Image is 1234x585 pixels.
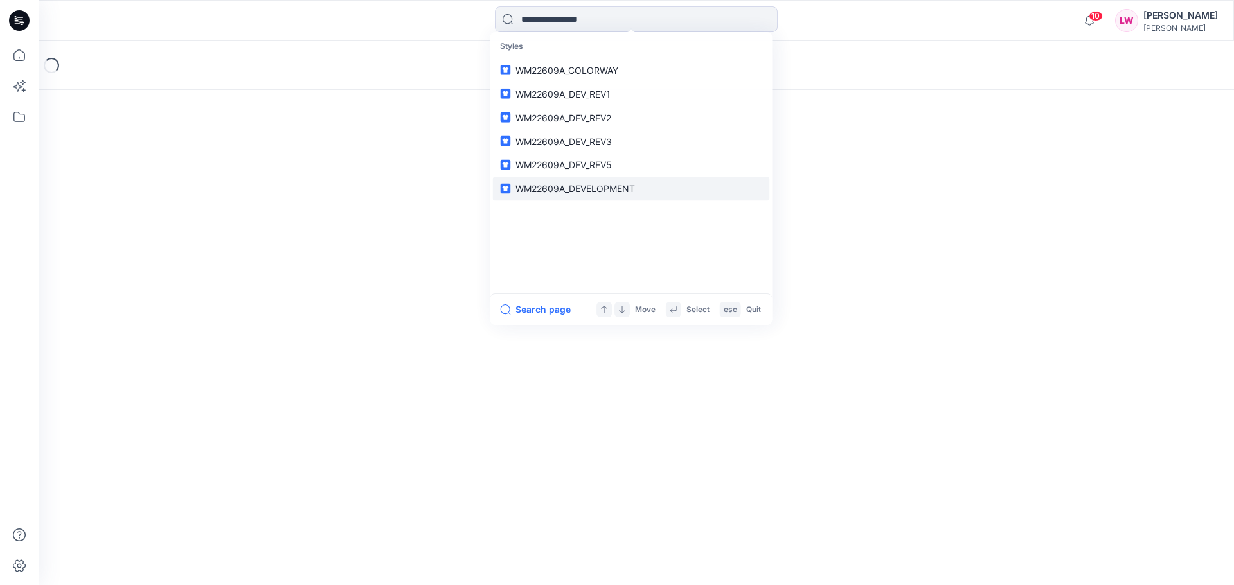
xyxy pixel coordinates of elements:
span: WM22609A_DEV_REV1 [515,88,611,99]
span: WM22609A_COLORWAY [515,64,618,75]
p: Styles [493,35,770,58]
span: 10 [1089,11,1103,21]
p: Select [686,303,710,317]
a: WM22609A_DEV_REV3 [493,129,770,153]
span: WM22609A_DEV_REV5 [515,159,612,170]
p: Quit [746,303,761,317]
span: WM22609A_DEV_REV3 [515,135,612,146]
a: WM22609A_DEVELOPMENT [493,177,770,200]
p: Move [635,303,656,317]
span: WM22609A_DEV_REV2 [515,112,611,123]
a: WM22609A_DEV_REV2 [493,105,770,129]
p: esc [724,303,737,317]
a: WM22609A_DEV_REV5 [493,153,770,177]
div: [PERSON_NAME] [1143,23,1218,33]
a: WM22609A_DEV_REV1 [493,82,770,105]
div: [PERSON_NAME] [1143,8,1218,23]
div: LW [1115,9,1138,32]
button: Search page [500,302,571,317]
a: WM22609A_COLORWAY [493,58,770,82]
span: WM22609A_DEVELOPMENT [515,183,635,194]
